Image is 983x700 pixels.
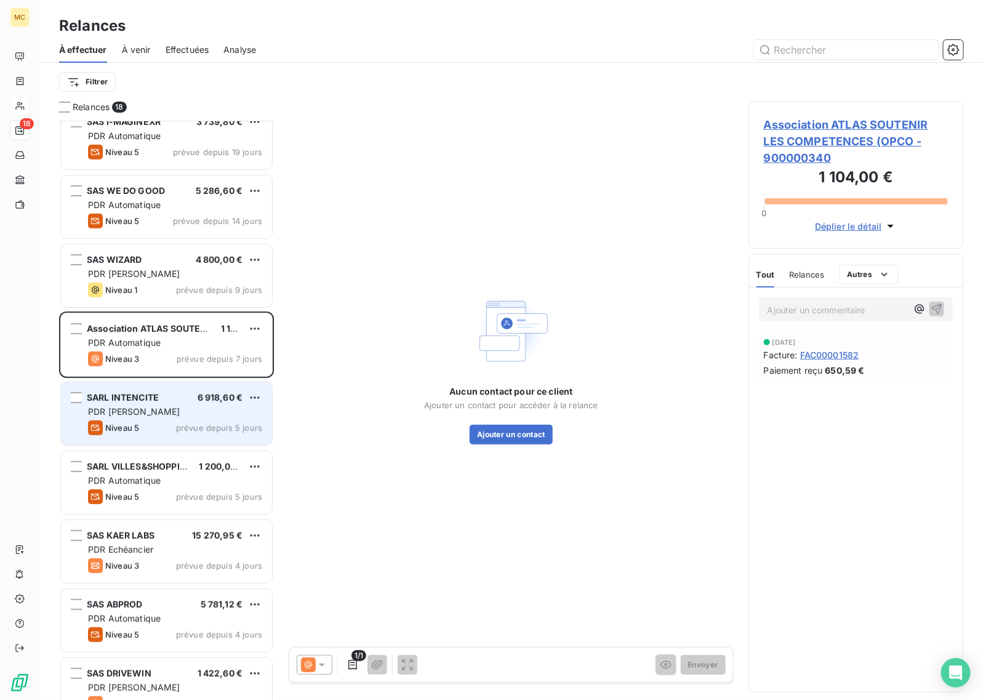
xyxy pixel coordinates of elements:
span: À venir [122,44,151,56]
span: 18 [20,118,34,129]
span: Ajouter un contact pour accéder à la relance [424,400,598,410]
span: Paiement reçu [764,364,823,377]
img: Empty state [471,292,550,371]
button: Ajouter un contact [470,425,553,445]
span: 1/1 [351,650,366,661]
span: 0 [762,208,767,218]
span: Facture : [764,348,798,361]
span: Association ATLAS SOUTENIR LES COMPETENCES (OPCO - 900000340 [764,116,948,166]
h3: 1 104,00 € [764,166,948,191]
img: Logo LeanPay [10,673,30,693]
span: À effectuer [59,44,107,56]
span: Relances [789,270,824,280]
span: Relances [73,101,110,113]
span: Déplier le détail [815,220,882,233]
span: Analyse [223,44,256,56]
button: Filtrer [59,72,116,92]
span: Effectuées [166,44,209,56]
button: Déplier le détail [811,219,901,233]
span: [DATE] [772,339,796,346]
button: Envoyer [681,655,726,675]
span: 18 [112,102,126,113]
span: Tout [756,270,775,280]
span: FAC00001582 [800,348,859,361]
div: MC [10,7,30,27]
div: Open Intercom Messenger [941,658,971,688]
input: Rechercher [754,40,939,60]
span: Aucun contact pour ce client [449,385,572,398]
h3: Relances [59,15,126,37]
button: Autres [840,265,899,284]
span: 650,59 € [825,364,865,377]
